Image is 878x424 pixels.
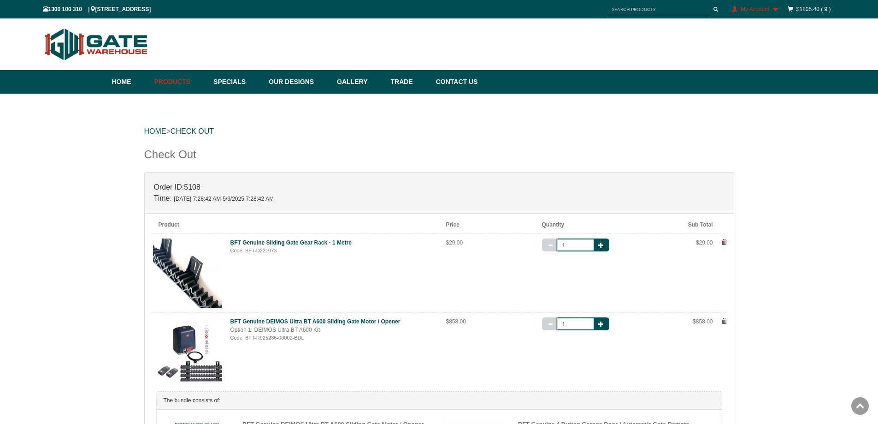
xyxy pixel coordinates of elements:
b: Quantity [542,221,565,228]
a: Our Designs [264,70,332,94]
a: $1805.40 ( 9 ) [796,6,831,12]
a: Specials [209,70,264,94]
div: Code: BFT-R925286-00002-BDL [230,334,432,342]
input: SEARCH PRODUCTS [607,4,710,15]
a: Contact Us [431,70,478,94]
a: HOME [144,127,166,135]
strong: Time: [154,194,172,202]
a: Products [150,70,209,94]
a: BFT Genuine Sliding Gate Gear Rack - 1 Metre [230,239,352,246]
div: Code: BFT-D221073 [230,247,432,255]
a: BFT Genuine DEIMOS Ultra BT A600 Sliding Gate Motor / Opener [230,318,401,325]
div: $858.00 [638,317,713,326]
a: Check Out [171,127,214,135]
a: Home [112,70,150,94]
div: The bundle consists of: [157,392,722,410]
span: 1300 100 310 | [STREET_ADDRESS] [43,6,151,12]
div: Check Out [144,146,734,172]
div: > [144,117,734,146]
strong: Order ID: [154,183,184,191]
div: Option 1: DEIMOS Ultra BT A600 Kit [230,326,432,334]
img: bft-genuine-sliding-gate-gear-rack-1-meter-2023111721946-zop_thumb_small.jpg [153,239,222,308]
div: $29.00 [638,239,713,247]
a: Gallery [332,70,386,94]
div: $858.00 [446,317,528,326]
div: 5108 [145,173,734,214]
span: My Account [741,6,769,12]
span: [DATE] 7:28:42 AM-5/9/2025 7:28:42 AM [174,196,274,202]
a: Trade [386,70,431,94]
div: $29.00 [446,239,528,247]
img: Gate Warehouse [43,23,150,66]
b: Product [159,221,179,228]
b: Price [446,221,460,228]
b: Sub Total [688,221,713,228]
img: bft-genuine-deimos-ultra-bt-a600-sliding-gate-motor--opener-2024716155029-vqv_thumb_small.jpg [153,317,222,387]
